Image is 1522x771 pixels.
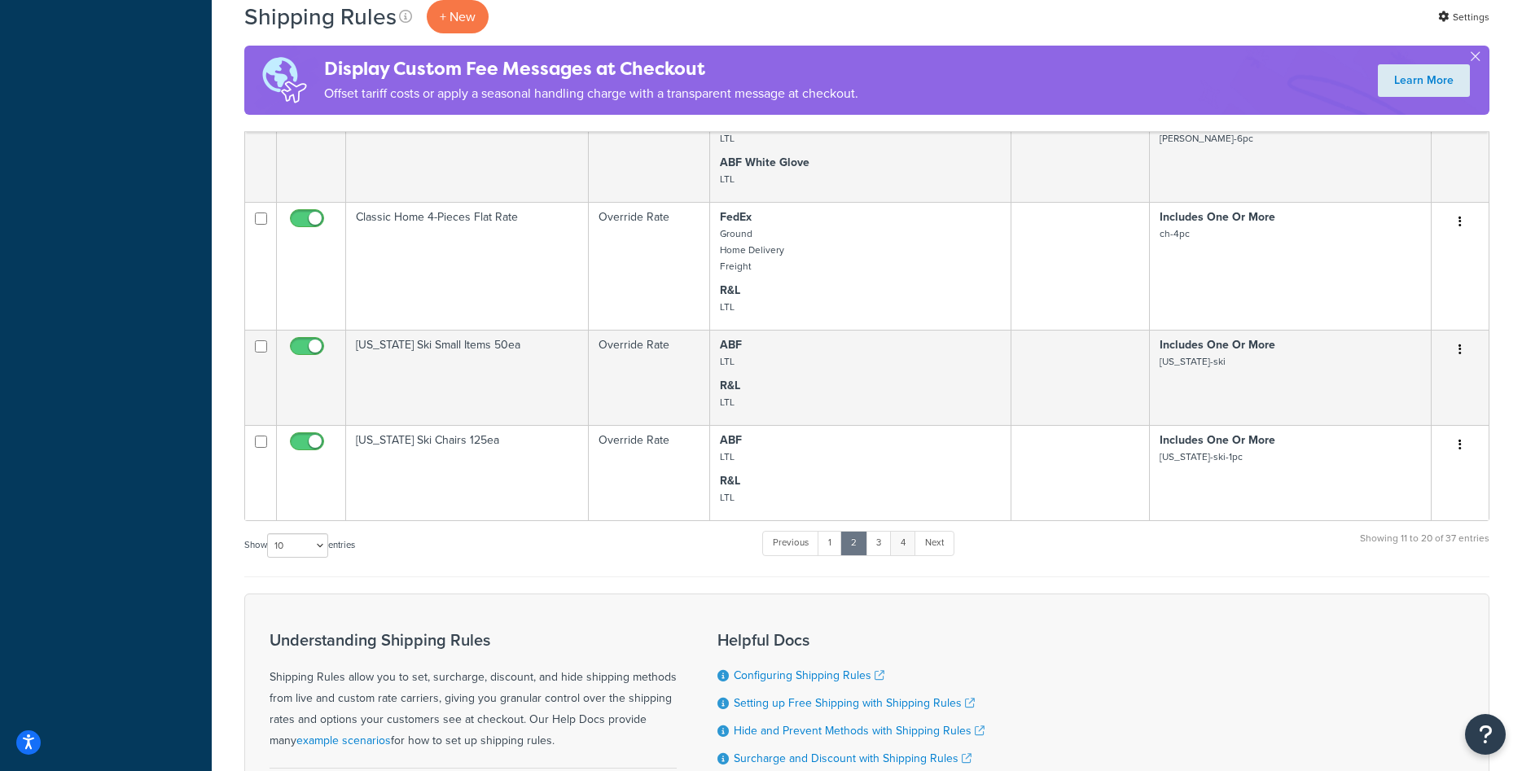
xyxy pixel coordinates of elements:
td: Classic Home 4-Pieces Flat Rate [346,202,589,330]
img: duties-banner-06bc72dcb5fe05cb3f9472aba00be2ae8eb53ab6f0d8bb03d382ba314ac3c341.png [244,46,324,115]
a: 4 [890,531,916,555]
h4: Display Custom Fee Messages at Checkout [324,55,858,82]
a: Setting up Free Shipping with Shipping Rules [734,694,975,712]
small: LTL [720,449,735,464]
td: Override Rate [589,107,709,202]
small: LTL [720,354,735,369]
td: Override Rate [589,425,709,520]
small: [US_STATE]-ski [1160,354,1226,369]
td: [US_STATE] Ski Small Items 50ea [346,330,589,425]
small: Ground Home Delivery Freight [720,226,784,274]
small: [US_STATE]-ski-1pc [1160,449,1243,464]
td: [US_STATE] Ski Chairs 125ea [346,425,589,520]
a: 2 [840,531,867,555]
small: LTL [720,395,735,410]
p: Offset tariff costs or apply a seasonal handling charge with a transparent message at checkout. [324,82,858,105]
td: [PERSON_NAME] 6-Pieces Flat Rate [346,107,589,202]
div: Showing 11 to 20 of 37 entries [1360,529,1489,564]
strong: R&L [720,282,740,299]
a: Previous [762,531,819,555]
a: Next [915,531,954,555]
strong: Includes One Or More [1160,336,1275,353]
td: Override Rate [589,202,709,330]
strong: FedEx [720,208,752,226]
strong: R&L [720,472,740,489]
a: Learn More [1378,64,1470,97]
a: 1 [818,531,842,555]
small: [PERSON_NAME]-6pc [1160,131,1253,146]
a: Surcharge and Discount with Shipping Rules [734,750,972,767]
strong: ABF [720,336,742,353]
select: Showentries [267,533,328,558]
strong: Includes One Or More [1160,208,1275,226]
a: Hide and Prevent Methods with Shipping Rules [734,722,985,739]
strong: Includes One Or More [1160,431,1275,449]
h3: Helpful Docs [717,631,985,649]
a: example scenarios [296,732,391,749]
strong: ABF [720,431,742,449]
a: Configuring Shipping Rules [734,667,884,684]
label: Show entries [244,533,355,558]
a: 3 [866,531,892,555]
a: Settings [1438,6,1489,28]
td: Override Rate [589,330,709,425]
small: ch-4pc [1160,226,1190,241]
small: LTL [720,490,735,505]
button: Open Resource Center [1465,714,1506,755]
h3: Understanding Shipping Rules [270,631,677,649]
strong: ABF White Glove [720,154,809,171]
div: Shipping Rules allow you to set, surcharge, discount, and hide shipping methods from live and cus... [270,631,677,751]
small: LTL [720,300,735,314]
small: LTL [720,172,735,186]
small: LTL [720,131,735,146]
h1: Shipping Rules [244,1,397,33]
strong: R&L [720,377,740,394]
